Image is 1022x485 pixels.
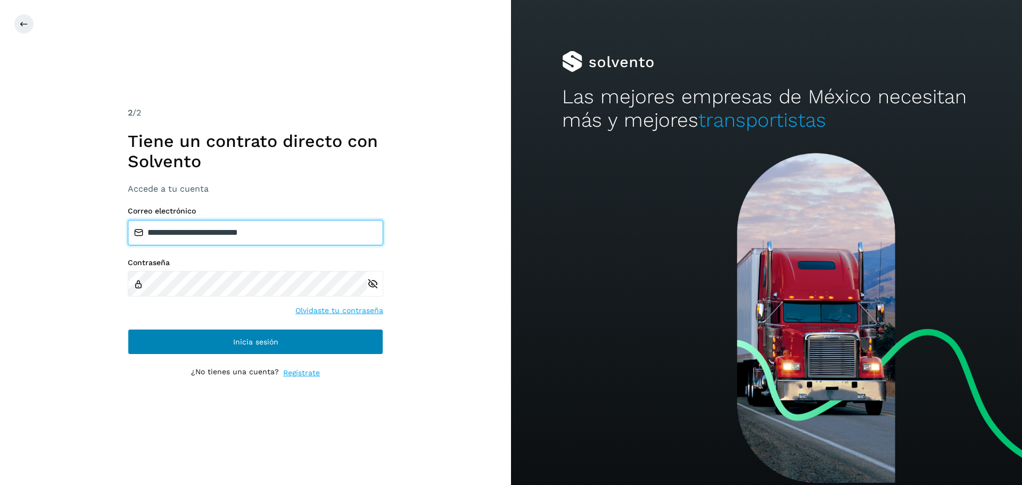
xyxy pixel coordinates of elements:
[128,207,383,216] label: Correo electrónico
[295,305,383,316] a: Olvidaste tu contraseña
[698,109,826,131] span: transportistas
[128,108,133,118] span: 2
[233,338,278,346] span: Inicia sesión
[128,258,383,267] label: Contraseña
[128,184,383,194] h3: Accede a tu cuenta
[283,367,320,379] a: Regístrate
[562,85,971,133] h2: Las mejores empresas de México necesitan más y mejores
[191,367,279,379] p: ¿No tienes una cuenta?
[128,131,383,172] h1: Tiene un contrato directo con Solvento
[128,329,383,355] button: Inicia sesión
[128,106,383,119] div: /2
